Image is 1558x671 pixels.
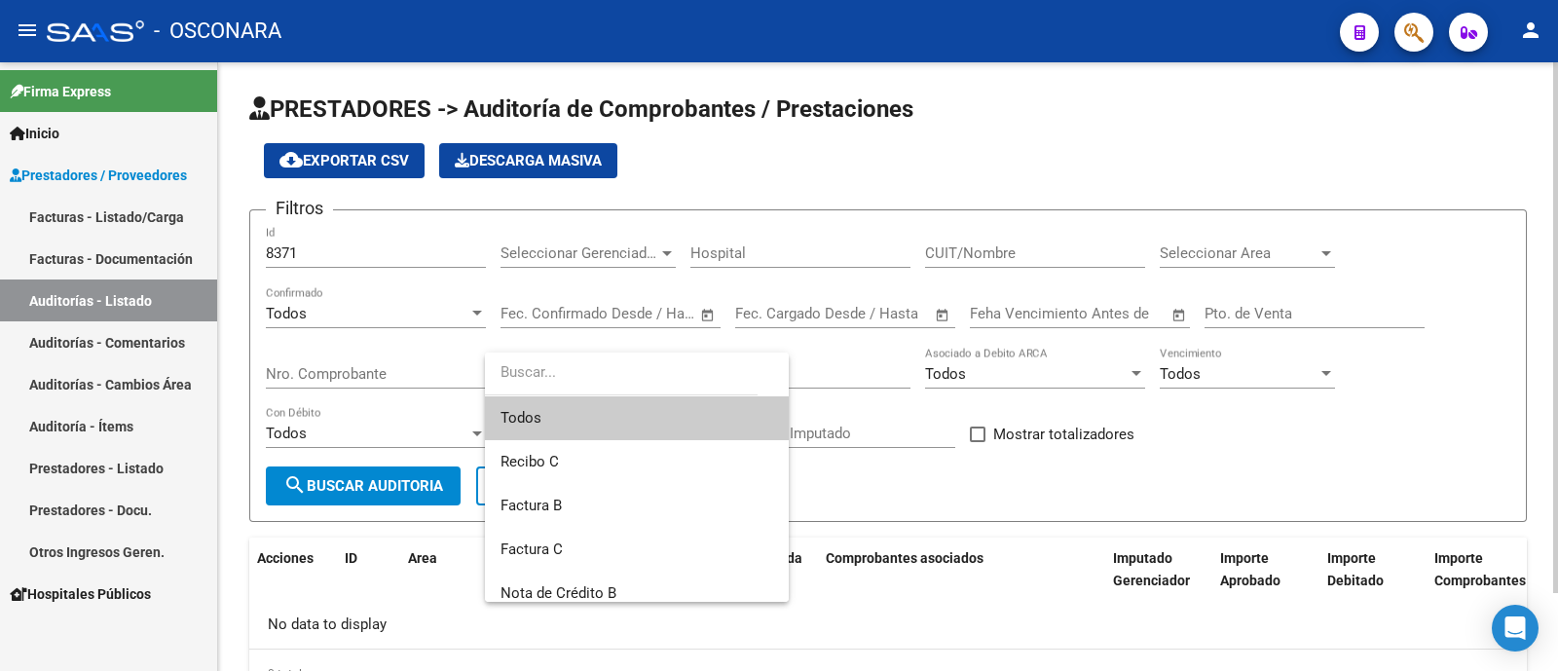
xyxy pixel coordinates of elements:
[501,541,563,558] span: Factura C
[501,396,773,440] span: Todos
[501,584,616,602] span: Nota de Crédito B
[501,497,562,514] span: Factura B
[485,351,758,394] input: dropdown search
[501,453,559,470] span: Recibo C
[1492,605,1539,652] div: Open Intercom Messenger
